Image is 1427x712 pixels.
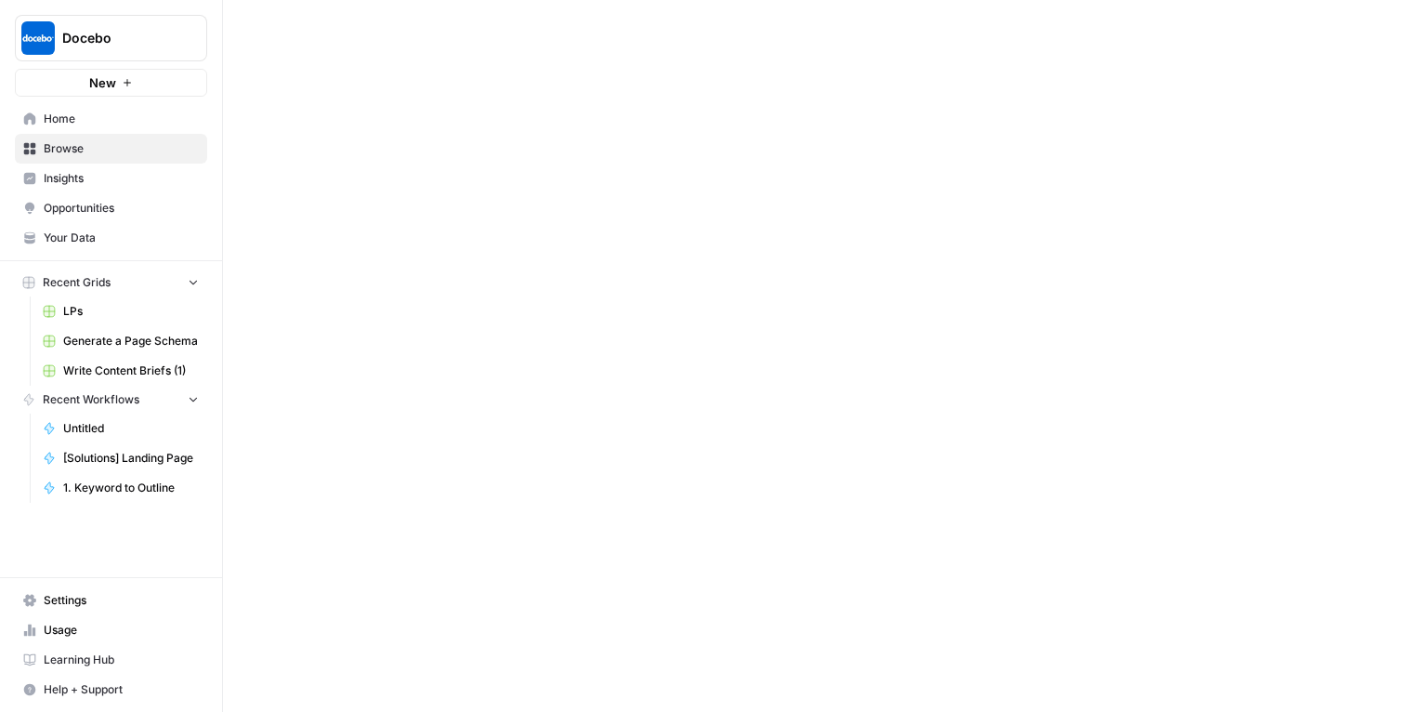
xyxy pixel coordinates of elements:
span: Settings [44,592,199,609]
a: Opportunities [15,193,207,223]
span: Recent Workflows [43,391,139,408]
span: Home [44,111,199,127]
a: Your Data [15,223,207,253]
a: Home [15,104,207,134]
span: Write Content Briefs (1) [63,363,199,379]
span: Docebo [62,29,175,47]
a: Generate a Page Schema [34,326,207,356]
a: [Solutions] Landing Page [34,443,207,473]
span: LPs [63,303,199,320]
a: Untitled [34,414,207,443]
a: Usage [15,615,207,645]
span: Usage [44,622,199,639]
span: Generate a Page Schema [63,333,199,349]
a: Settings [15,586,207,615]
span: Learning Hub [44,652,199,668]
span: 1. Keyword to Outline [63,480,199,496]
a: Insights [15,164,207,193]
span: Opportunities [44,200,199,217]
button: Recent Workflows [15,386,207,414]
span: Your Data [44,230,199,246]
span: Recent Grids [43,274,111,291]
span: Help + Support [44,681,199,698]
button: Recent Grids [15,269,207,297]
button: Help + Support [15,675,207,705]
a: Write Content Briefs (1) [34,356,207,386]
span: [Solutions] Landing Page [63,450,199,467]
button: New [15,69,207,97]
span: Untitled [63,420,199,437]
span: Browse [44,140,199,157]
span: New [89,73,116,92]
a: Learning Hub [15,645,207,675]
img: Docebo Logo [21,21,55,55]
span: Insights [44,170,199,187]
a: 1. Keyword to Outline [34,473,207,503]
a: LPs [34,297,207,326]
button: Workspace: Docebo [15,15,207,61]
a: Browse [15,134,207,164]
